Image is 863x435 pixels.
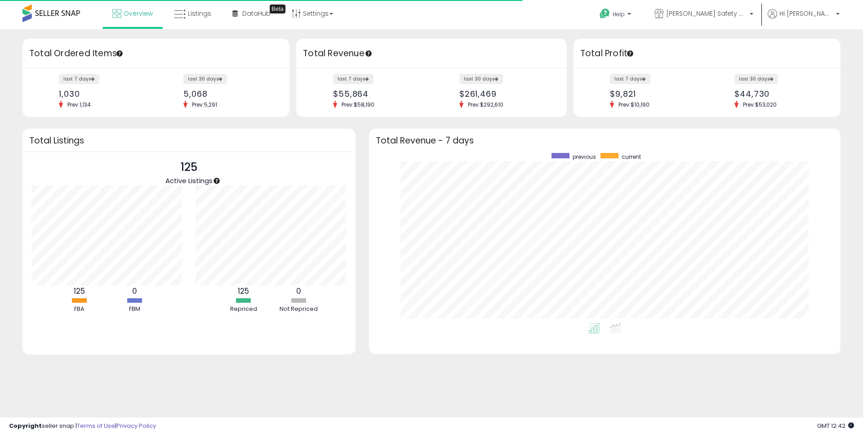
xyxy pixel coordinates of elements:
[610,74,650,84] label: last 7 days
[242,9,271,18] span: DataHub
[188,9,211,18] span: Listings
[376,137,834,144] h3: Total Revenue - 7 days
[365,49,373,58] div: Tooltip anchor
[59,74,99,84] label: last 7 days
[124,9,153,18] span: Overview
[29,137,349,144] h3: Total Listings
[613,10,625,18] span: Help
[459,89,551,99] div: $261,469
[52,305,106,314] div: FBA
[626,49,634,58] div: Tooltip anchor
[187,101,222,108] span: Prev: 5,291
[580,47,834,60] h3: Total Profit
[183,74,227,84] label: last 30 days
[296,286,301,296] b: 0
[107,305,161,314] div: FBM
[165,176,213,185] span: Active Listings
[738,101,781,108] span: Prev: $53,020
[63,101,95,108] span: Prev: 1,134
[768,9,840,29] a: Hi [PERSON_NAME]
[666,9,747,18] span: [PERSON_NAME] Safety & Supply
[459,74,503,84] label: last 30 days
[734,89,825,99] div: $44,730
[116,49,124,58] div: Tooltip anchor
[614,101,654,108] span: Prev: $10,190
[165,159,213,176] p: 125
[303,47,560,60] h3: Total Revenue
[610,89,700,99] div: $9,821
[333,89,425,99] div: $55,864
[132,286,137,296] b: 0
[59,89,149,99] div: 1,030
[573,153,596,161] span: previous
[734,74,778,84] label: last 30 days
[270,4,285,13] div: Tooltip anchor
[217,305,271,314] div: Repriced
[592,1,640,29] a: Help
[333,74,374,84] label: last 7 days
[463,101,508,108] span: Prev: $292,610
[599,8,610,19] i: Get Help
[213,177,221,185] div: Tooltip anchor
[337,101,379,108] span: Prev: $58,190
[183,89,274,99] div: 5,068
[238,286,249,296] b: 125
[74,286,85,296] b: 125
[29,47,283,60] h3: Total Ordered Items
[622,153,641,161] span: current
[779,9,833,18] span: Hi [PERSON_NAME]
[272,305,326,314] div: Not Repriced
